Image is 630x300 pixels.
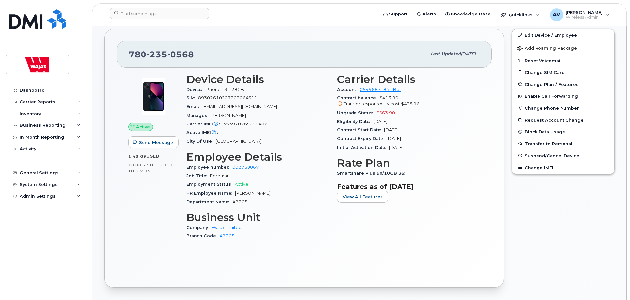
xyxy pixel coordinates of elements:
button: Change IMEI [512,162,614,174]
span: $363.90 [376,110,395,115]
span: included this month [128,162,173,173]
h3: Business Unit [186,211,329,223]
button: Change Plan / Features [512,78,614,90]
button: Enable Call Forwarding [512,90,614,102]
span: [DATE] [387,136,401,141]
h3: Carrier Details [337,73,480,85]
span: 0568 [167,49,194,59]
a: Edit Device / Employee [512,29,614,41]
button: Reset Voicemail [512,55,614,67]
span: Active [136,124,150,130]
span: Eligibility Date [337,119,373,124]
span: [PERSON_NAME] [210,113,246,118]
span: 10.00 GB [128,163,149,167]
a: Wajax Limited [212,225,242,230]
a: Support [379,8,412,21]
span: City Of Use [186,139,216,144]
button: Change SIM Card [512,67,614,78]
span: Active [235,182,248,187]
h3: Features as of [DATE] [337,183,480,191]
span: Account [337,87,360,92]
div: Alex Vanderwell [545,8,614,21]
span: Upgrade Status [337,110,376,115]
span: SIM [186,95,198,100]
span: used [146,154,160,159]
input: Find something... [110,8,209,19]
span: Last updated [431,51,461,56]
span: Wireless Admin [566,15,603,20]
a: AB205 [220,233,235,238]
span: Send Message [139,139,173,146]
button: Request Account Change [512,114,614,126]
span: Employment Status [186,182,235,187]
span: Branch Code [186,233,220,238]
a: Alerts [412,8,441,21]
button: View All Features [337,191,388,203]
img: image20231002-3703462-1ig824h.jpeg [134,77,173,116]
span: [DATE] [389,145,403,150]
a: Knowledge Base [441,8,495,21]
span: Contract Expiry Date [337,136,387,141]
span: 89302610207203064511 [198,95,257,100]
span: Active IMEI [186,130,221,135]
button: Transfer to Personal [512,138,614,150]
span: Email [186,104,202,109]
button: Suspend/Cancel Device [512,150,614,162]
span: Company [186,225,212,230]
span: AV [553,11,560,19]
span: AB205 [232,199,248,204]
button: Block Data Usage [512,126,614,138]
span: Contract Start Date [337,127,384,132]
span: iPhone 13 128GB [205,87,244,92]
span: Smartshare Plus 90/10GB 36 [337,171,408,176]
span: Initial Activation Date [337,145,389,150]
span: Device [186,87,205,92]
span: Employee number [186,165,232,170]
span: Quicklinks [509,12,533,17]
a: 002750067 [232,165,259,170]
span: Manager [186,113,210,118]
span: HR Employee Name [186,191,235,196]
span: Transfer responsibility cost [344,101,400,106]
h3: Employee Details [186,151,329,163]
span: — [221,130,225,135]
h3: Device Details [186,73,329,85]
button: Send Message [128,136,179,148]
span: Suspend/Cancel Device [525,153,579,158]
span: Carrier IMEI [186,122,223,126]
span: [DATE] [384,127,398,132]
span: Department Name [186,199,232,204]
span: 235 [146,49,167,59]
span: View All Features [343,194,383,200]
span: Foreman [210,173,230,178]
a: 0549687184 - Bell [360,87,401,92]
span: Support [389,11,407,17]
span: [EMAIL_ADDRESS][DOMAIN_NAME] [202,104,277,109]
span: [PERSON_NAME] [566,10,603,15]
h3: Rate Plan [337,157,480,169]
span: 353970269099476 [223,122,268,126]
span: Contract balance [337,95,380,100]
span: Alerts [422,11,436,17]
button: Change Phone Number [512,102,614,114]
span: [GEOGRAPHIC_DATA] [216,139,261,144]
button: Add Roaming Package [512,41,614,55]
span: $438.16 [401,101,420,106]
span: [DATE] [461,51,476,56]
span: Add Roaming Package [517,46,577,52]
span: 780 [129,49,194,59]
span: Knowledge Base [451,11,491,17]
span: 1.43 GB [128,154,146,159]
span: Job Title [186,173,210,178]
span: Enable Call Forwarding [525,94,578,99]
span: [PERSON_NAME] [235,191,271,196]
span: [DATE] [373,119,387,124]
div: Quicklinks [496,8,544,21]
span: Change Plan / Features [525,82,579,87]
span: $413.90 [337,95,480,107]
